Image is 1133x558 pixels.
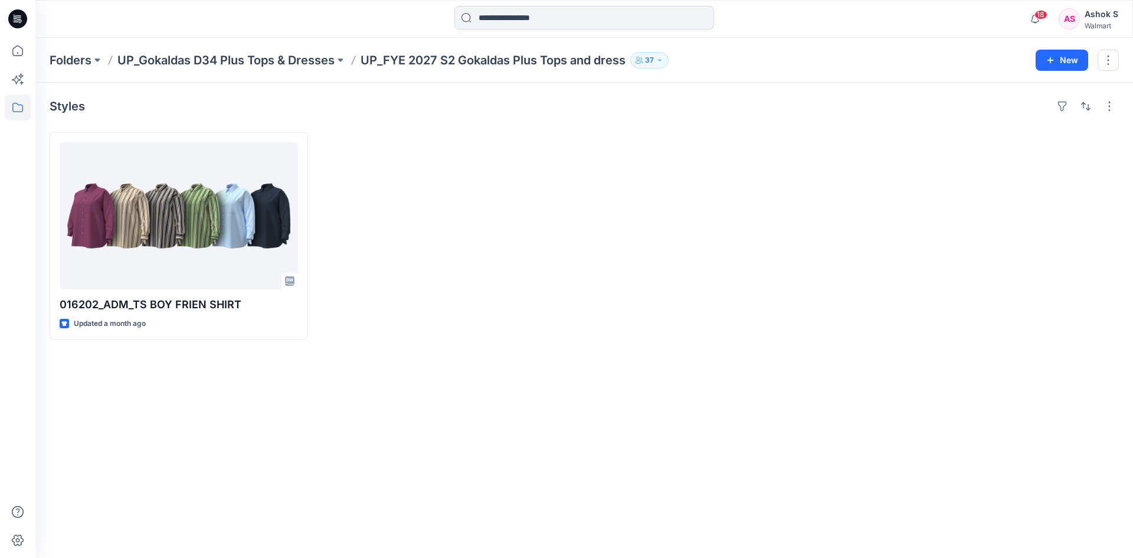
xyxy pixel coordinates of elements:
[645,54,654,67] p: 37
[74,318,146,330] p: Updated a month ago
[60,296,298,313] p: 016202_ADM_TS BOY FRIEN SHIRT
[60,142,298,289] a: 016202_ADM_TS BOY FRIEN SHIRT
[1085,7,1118,21] div: Ashok S
[630,52,669,68] button: 37
[50,52,91,68] a: Folders
[50,99,85,113] h4: Styles
[1059,8,1080,30] div: AS
[1085,21,1118,30] div: Walmart
[1036,50,1088,71] button: New
[361,52,626,68] p: UP_FYE 2027 S2 Gokaldas Plus Tops and dress
[1034,10,1047,19] span: 18
[117,52,335,68] a: UP_Gokaldas D34 Plus Tops & Dresses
